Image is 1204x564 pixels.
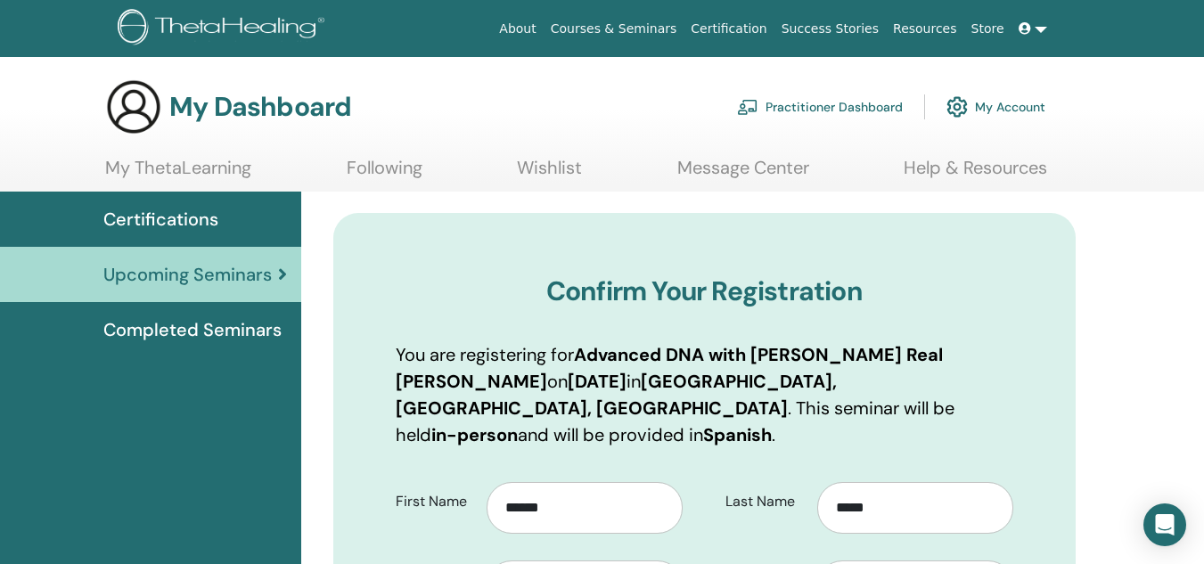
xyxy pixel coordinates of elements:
[431,423,518,446] b: in-person
[105,78,162,135] img: generic-user-icon.jpg
[1143,503,1186,546] div: Open Intercom Messenger
[396,343,943,393] b: Advanced DNA with [PERSON_NAME] Real [PERSON_NAME]
[517,157,582,192] a: Wishlist
[712,485,817,519] label: Last Name
[103,261,272,288] span: Upcoming Seminars
[568,370,627,393] b: [DATE]
[774,12,886,45] a: Success Stories
[103,206,218,233] span: Certifications
[684,12,774,45] a: Certification
[396,341,1013,448] p: You are registering for on in . This seminar will be held and will be provided in .
[105,157,251,192] a: My ThetaLearning
[544,12,684,45] a: Courses & Seminars
[946,92,968,122] img: cog.svg
[382,485,487,519] label: First Name
[964,12,1012,45] a: Store
[103,316,282,343] span: Completed Seminars
[492,12,543,45] a: About
[946,87,1045,127] a: My Account
[703,423,772,446] b: Spanish
[737,99,758,115] img: chalkboard-teacher.svg
[347,157,422,192] a: Following
[737,87,903,127] a: Practitioner Dashboard
[118,9,331,49] img: logo.png
[396,275,1013,307] h3: Confirm Your Registration
[169,91,351,123] h3: My Dashboard
[886,12,964,45] a: Resources
[677,157,809,192] a: Message Center
[904,157,1047,192] a: Help & Resources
